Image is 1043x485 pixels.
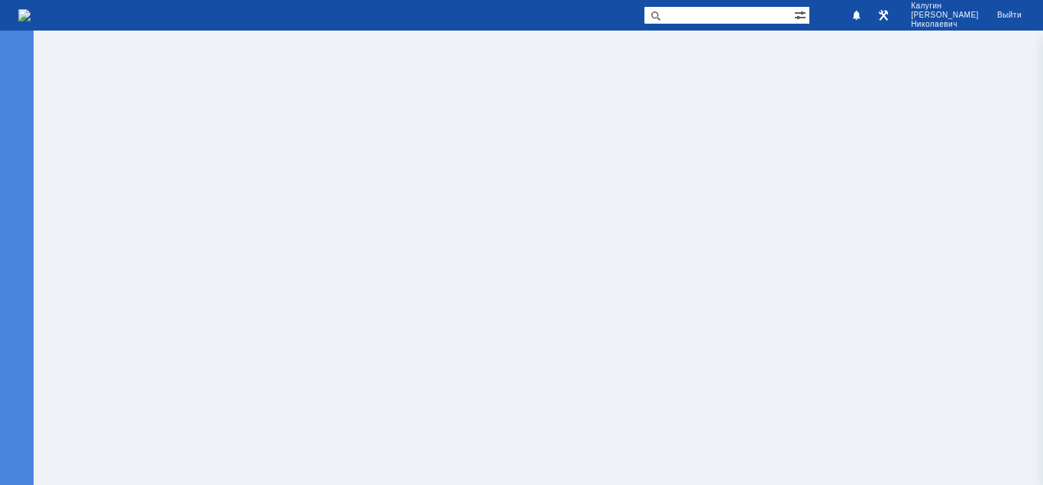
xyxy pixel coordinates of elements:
[874,6,893,24] a: Перейти в интерфейс администратора
[18,9,31,21] a: Перейти на домашнюю страницу
[911,20,979,29] span: Николаевич
[911,2,979,11] span: Калугин
[794,7,809,21] span: Расширенный поиск
[18,9,31,21] img: logo
[911,11,979,20] span: [PERSON_NAME]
